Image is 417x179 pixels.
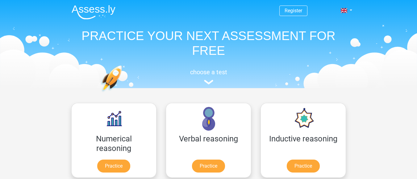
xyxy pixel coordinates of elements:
[287,160,320,173] a: Practice
[67,68,351,76] h5: choose a test
[204,80,213,84] img: assessment
[72,5,115,19] img: Assessly
[285,8,302,14] a: Register
[101,65,146,121] img: practice
[67,68,351,85] a: choose a test
[192,160,225,173] a: Practice
[67,28,351,58] h1: PRACTICE YOUR NEXT ASSESSMENT FOR FREE
[97,160,130,173] a: Practice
